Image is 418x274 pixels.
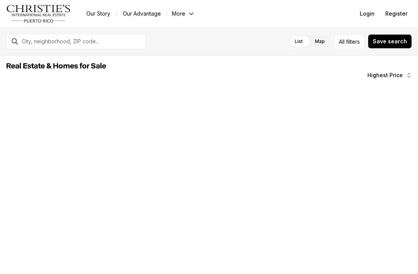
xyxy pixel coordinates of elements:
a: Our Story [80,8,116,19]
span: Real Estate & Homes for Sale [6,62,106,70]
label: Map [309,35,331,48]
button: Allfilters [334,34,365,49]
button: Register [381,6,412,21]
span: Login [360,11,375,17]
button: Highest Price [363,68,416,83]
button: More [167,8,199,19]
a: Our Advantage [117,8,167,19]
button: Login [355,6,379,21]
img: logo [6,5,71,23]
button: Save search [368,34,412,49]
span: Highest Price [367,72,403,78]
span: filters [346,38,360,46]
span: All [339,38,345,46]
span: Register [385,11,407,17]
span: Save search [373,38,407,44]
label: List [289,35,309,48]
